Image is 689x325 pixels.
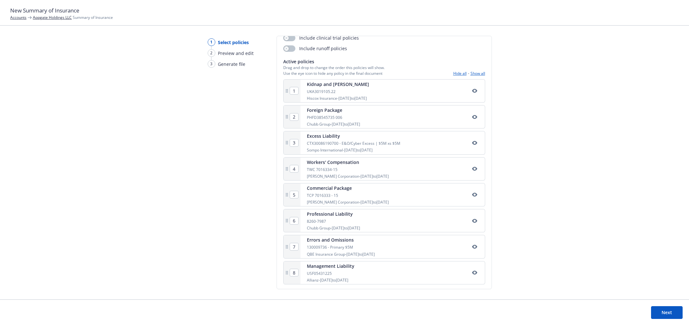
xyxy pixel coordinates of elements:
div: Include runoff policies [283,45,347,52]
div: Allianz - [DATE] to [DATE] [307,277,354,283]
div: Excess LiabilityCTX30086190700 - E&O/Cyber Excess | $5M xs $5MSompo International-[DATE]to[DATE] [283,131,485,154]
div: QBE Insurance Group - [DATE] to [DATE] [307,251,375,257]
div: Chubb Group - [DATE] to [DATE] [307,225,360,231]
div: Management Liability [307,263,354,269]
div: Chubb Group - [DATE] to [DATE] [307,121,360,127]
span: Summary of Insurance [33,15,113,20]
div: Kidnap and [PERSON_NAME] [307,81,369,88]
div: Commercial PackageTCP 7016333 - 15[PERSON_NAME] Corporation-[DATE]to[DATE] [283,183,485,206]
div: 1 [208,38,215,46]
button: Next [651,306,683,319]
h1: New Summary of Insurance [10,6,679,15]
div: TWC 7016334-15 [307,167,389,172]
div: Excess Liability [307,133,400,139]
button: Hide all [453,71,467,76]
div: Kidnap and [PERSON_NAME]UKA3019105.22Hiscox Insurance-[DATE]to[DATE] [283,79,485,103]
div: CTX30086190700 - E&O/Cyber Excess | $5M xs $5M [307,141,400,146]
div: [PERSON_NAME] Corporation - [DATE] to [DATE] [307,199,389,205]
div: Professional Liability [307,211,360,217]
span: Generate file [218,61,245,67]
div: Errors and Omissions [307,236,375,243]
span: Drag and drop to change the order this policies will show. Use the eye icon to hide any policy in... [283,65,385,76]
div: Workers' Compensation [307,159,389,166]
div: 3 [208,60,215,68]
div: Sompo International - [DATE] to [DATE] [307,147,400,153]
div: Professional Liability8260-7987Chubb Group-[DATE]to[DATE] [283,209,485,232]
button: Show all [470,71,485,76]
div: PHFD38545735 006 [307,115,360,120]
div: 8260-7987 [307,219,360,224]
div: TCP 7016333 - 15 [307,193,389,198]
span: Preview and edit [218,50,254,57]
div: Commercial Package [307,185,389,191]
div: USF05431225 [307,271,354,276]
div: Management LiabilityUSF05431225Allianz-[DATE]to[DATE] [283,261,485,284]
div: Include clinical trial policies [283,35,359,41]
div: Errors and Omissions130009736 - Primary $5MQBE Insurance Group-[DATE]to[DATE] [283,235,485,258]
div: - [453,71,485,76]
div: Workers' CompensationTWC 7016334-15[PERSON_NAME] Corporation-[DATE]to[DATE] [283,157,485,181]
div: 2 [208,49,215,57]
div: 130009736 - Primary $5M [307,244,375,250]
div: [PERSON_NAME] Corporation - [DATE] to [DATE] [307,174,389,179]
div: Foreign PackagePHFD38545735 006Chubb Group-[DATE]to[DATE] [283,105,485,128]
div: Foreign Package [307,107,360,113]
div: UKA3019105.22 [307,89,369,94]
span: Select policies [218,39,249,46]
div: Hiscox Insurance - [DATE] to [DATE] [307,96,369,101]
span: Active policies [283,58,385,65]
a: Accounts [10,15,26,20]
a: Appgate Holdings LLC [33,15,72,20]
